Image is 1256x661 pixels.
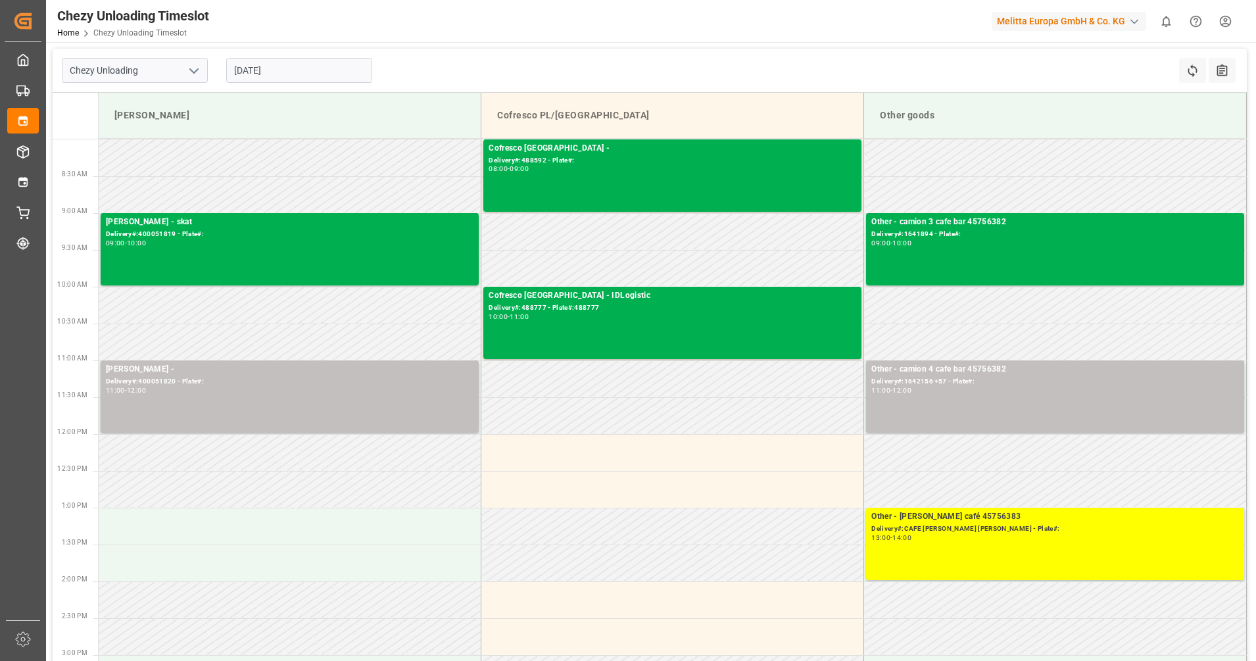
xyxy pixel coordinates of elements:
div: 08:00 [489,166,508,172]
div: 11:00 [106,387,125,393]
a: Home [57,28,79,37]
div: 11:00 [871,387,890,393]
div: 13:00 [871,535,890,541]
div: - [125,387,127,393]
div: Delivery#:400051819 - Plate#: [106,229,473,240]
div: Delivery#:CAFE [PERSON_NAME] [PERSON_NAME] - Plate#: [871,524,1239,535]
div: 09:00 [106,240,125,246]
span: 9:00 AM [62,207,87,214]
div: 09:00 [510,166,529,172]
span: 10:30 AM [57,318,87,325]
span: 11:00 AM [57,355,87,362]
span: 10:00 AM [57,281,87,288]
div: [PERSON_NAME] [109,103,470,128]
div: 11:00 [510,314,529,320]
div: - [125,240,127,246]
div: Chezy Unloading Timeslot [57,6,209,26]
div: Cofresco [GEOGRAPHIC_DATA] - [489,142,856,155]
div: 14:00 [892,535,911,541]
input: Type to search/select [62,58,208,83]
div: Cofresco PL/[GEOGRAPHIC_DATA] [492,103,853,128]
div: Delivery#:488777 - Plate#:488777 [489,303,856,314]
div: Delivery#:488592 - Plate#: [489,155,856,166]
div: Delivery#:1642156 +57 - Plate#: [871,376,1239,387]
span: 11:30 AM [57,391,87,399]
button: Help Center [1181,7,1211,36]
div: 10:00 [489,314,508,320]
div: - [508,314,510,320]
div: - [508,166,510,172]
div: 12:00 [892,387,911,393]
div: Other - [PERSON_NAME] café 45756383 [871,510,1239,524]
div: Delivery#:400051820 - Plate#: [106,376,473,387]
div: 12:00 [127,387,146,393]
span: 1:30 PM [62,539,87,546]
div: Other - camion 4 cafe bar 45756382 [871,363,1239,376]
span: 9:30 AM [62,244,87,251]
span: 12:30 PM [57,465,87,472]
span: 1:00 PM [62,502,87,509]
input: DD.MM.YYYY [226,58,372,83]
button: Melitta Europa GmbH & Co. KG [992,9,1151,34]
span: 2:30 PM [62,612,87,620]
div: Melitta Europa GmbH & Co. KG [992,12,1146,31]
div: 10:00 [892,240,911,246]
span: 8:30 AM [62,170,87,178]
div: - [890,240,892,246]
div: [PERSON_NAME] - [106,363,473,376]
span: 2:00 PM [62,575,87,583]
span: 12:00 PM [57,428,87,435]
span: 3:00 PM [62,649,87,656]
div: [PERSON_NAME] - skat [106,216,473,229]
div: Delivery#:1641894 - Plate#: [871,229,1239,240]
button: show 0 new notifications [1151,7,1181,36]
div: 09:00 [871,240,890,246]
div: Other - camion 3 cafe bar 45756382 [871,216,1239,229]
div: Cofresco [GEOGRAPHIC_DATA] - IDLogistic [489,289,856,303]
div: - [890,387,892,393]
div: - [890,535,892,541]
div: Other goods [875,103,1236,128]
div: 10:00 [127,240,146,246]
button: open menu [183,61,203,81]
